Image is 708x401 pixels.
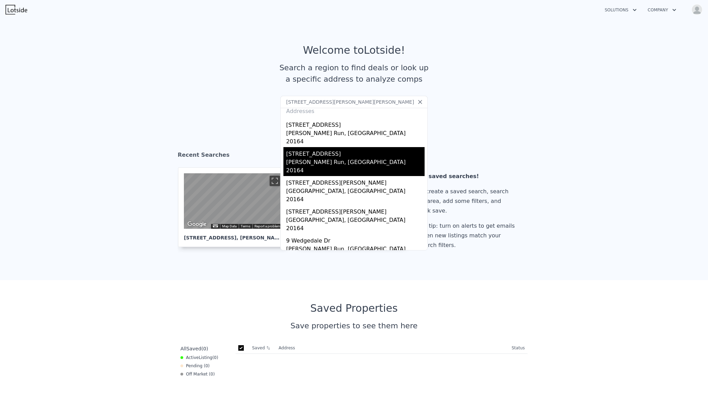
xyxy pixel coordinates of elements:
div: Save properties to see them here [178,320,530,331]
span: Saved [186,346,201,351]
div: [PERSON_NAME] Run, [GEOGRAPHIC_DATA] 20164 [286,245,425,263]
a: Open this area in Google Maps (opens a new window) [186,220,208,229]
div: Addresses [283,102,425,118]
img: avatar [691,4,702,15]
div: [STREET_ADDRESS] [286,147,425,158]
div: Map [184,173,282,229]
div: [PERSON_NAME] Run, [GEOGRAPHIC_DATA] 20164 [286,158,425,176]
div: [PERSON_NAME] Run, [GEOGRAPHIC_DATA] 20164 [286,129,425,147]
button: Toggle fullscreen view [270,176,280,186]
div: Search a region to find deals or look up a specific address to analyze comps [277,62,431,85]
div: Street View [184,173,282,229]
th: Status [509,342,528,354]
div: Recent Searches [178,145,530,167]
div: All ( 0 ) [180,345,208,352]
div: [STREET_ADDRESS][PERSON_NAME] [286,176,425,187]
div: [GEOGRAPHIC_DATA], [GEOGRAPHIC_DATA] 20164 [286,216,425,234]
img: Lotside [6,5,27,14]
th: Address [276,342,509,354]
span: Active ( 0 ) [186,355,218,360]
button: Map Data [222,224,237,229]
div: [GEOGRAPHIC_DATA], [GEOGRAPHIC_DATA] 20164 [286,187,425,205]
th: Saved [249,342,276,353]
div: Pro tip: turn on alerts to get emails when new listings match your search filters. [418,221,518,250]
div: Off Market ( 0 ) [180,371,215,377]
div: [STREET_ADDRESS] [286,118,425,129]
div: [STREET_ADDRESS] , [PERSON_NAME] Run [184,229,282,241]
a: Report a problem [254,224,280,228]
div: [STREET_ADDRESS][PERSON_NAME] [286,205,425,216]
a: Map [STREET_ADDRESS], [PERSON_NAME] Run [178,167,294,247]
div: Welcome to Lotside ! [303,44,405,56]
button: Solutions [599,4,642,16]
div: No saved searches! [418,172,518,181]
span: Listing [199,355,212,360]
div: 9 Wedgedale Dr [286,234,425,245]
div: Saved Properties [178,302,530,315]
img: Google [186,220,208,229]
a: Terms (opens in new tab) [241,224,250,228]
div: Pending ( 0 ) [180,363,210,369]
button: Company [642,4,682,16]
div: To create a saved search, search an area, add some filters, and click save. [418,187,518,216]
button: Keyboard shortcuts [213,224,218,227]
input: Search an address or region... [280,96,428,108]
